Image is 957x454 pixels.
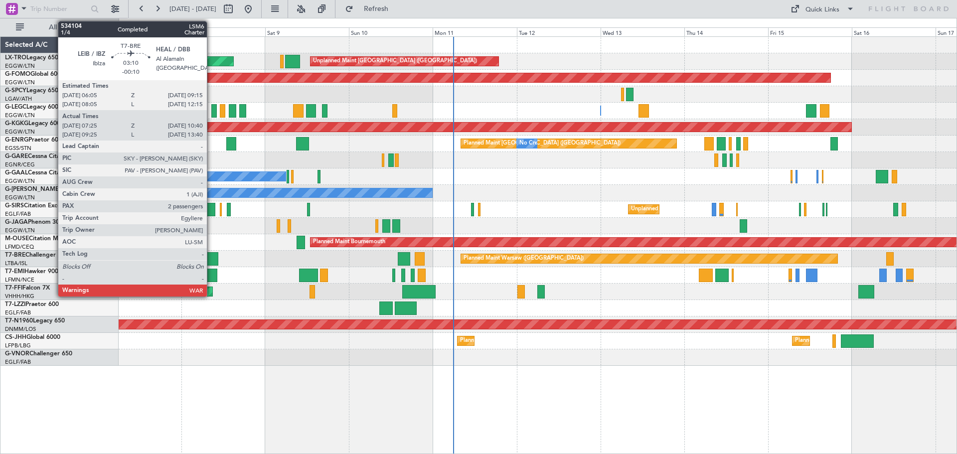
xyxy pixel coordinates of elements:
a: EGNR/CEG [5,161,35,168]
a: EGGW/LTN [5,227,35,234]
div: No Crew [519,136,542,151]
a: VHHH/HKG [5,293,34,300]
button: Quick Links [786,1,859,17]
span: All Aircraft [26,24,105,31]
a: M-OUSECitation Mustang [5,236,77,242]
span: G-VNOR [5,351,29,357]
button: All Aircraft [11,19,108,35]
span: [DATE] - [DATE] [169,4,216,13]
a: G-[PERSON_NAME]Cessna Citation XLS [5,186,116,192]
a: T7-LZZIPraetor 600 [5,302,59,307]
a: DNMM/LOS [5,325,36,333]
div: Quick Links [805,5,839,15]
span: G-GARE [5,153,28,159]
a: G-GAALCessna Citation XLS+ [5,170,87,176]
span: T7-FFI [5,285,22,291]
a: EGGW/LTN [5,128,35,136]
a: G-KGKGLegacy 600 [5,121,60,127]
a: EGLF/FAB [5,210,31,218]
div: Mon 11 [433,27,516,36]
div: [DATE] [121,20,138,28]
a: G-JAGAPhenom 300 [5,219,63,225]
span: G-GAAL [5,170,28,176]
a: G-LEGCLegacy 600 [5,104,58,110]
a: G-GARECessna Citation XLS+ [5,153,87,159]
a: EGGW/LTN [5,194,35,201]
span: G-FOMO [5,71,30,77]
a: EGGW/LTN [5,177,35,185]
div: Planned Maint Bournemouth [313,235,385,250]
a: G-SPCYLegacy 650 [5,88,58,94]
div: Planned Maint [GEOGRAPHIC_DATA] ([GEOGRAPHIC_DATA]) [464,136,621,151]
div: Sat 16 [852,27,936,36]
a: LX-TROLegacy 650 [5,55,58,61]
a: EGLF/FAB [5,358,31,366]
a: EGGW/LTN [5,112,35,119]
span: T7-N1960 [5,318,33,324]
span: G-SPCY [5,88,26,94]
div: Tue 12 [517,27,601,36]
a: G-SIRSCitation Excel [5,203,62,209]
span: G-KGKG [5,121,28,127]
span: G-SIRS [5,203,24,209]
a: EGGW/LTN [5,62,35,70]
div: Thu 7 [98,27,181,36]
span: G-[PERSON_NAME] [5,186,60,192]
a: LFMD/CEQ [5,243,34,251]
span: LX-TRO [5,55,26,61]
div: Fri 15 [768,27,852,36]
a: T7-N1960Legacy 650 [5,318,65,324]
a: LGAV/ATH [5,95,32,103]
div: Planned Maint Warsaw ([GEOGRAPHIC_DATA]) [464,251,584,266]
div: Sun 10 [349,27,433,36]
a: EGLF/FAB [5,309,31,316]
a: T7-BREChallenger 604 [5,252,68,258]
span: T7-BRE [5,252,25,258]
input: Trip Number [30,1,88,16]
a: LFMN/NCE [5,276,34,284]
span: CS-JHH [5,334,26,340]
a: G-ENRGPraetor 600 [5,137,62,143]
div: Planned Maint [GEOGRAPHIC_DATA] ([GEOGRAPHIC_DATA]) [460,333,617,348]
a: EGGW/LTN [5,79,35,86]
div: Wed 13 [601,27,684,36]
span: T7-LZZI [5,302,25,307]
div: Unplanned Maint [GEOGRAPHIC_DATA] ([GEOGRAPHIC_DATA]) [313,54,477,69]
a: EGSS/STN [5,145,31,152]
a: G-FOMOGlobal 6000 [5,71,64,77]
div: Planned Maint [GEOGRAPHIC_DATA] ([GEOGRAPHIC_DATA]) [795,333,952,348]
a: T7-FFIFalcon 7X [5,285,50,291]
span: Refresh [355,5,397,12]
button: Refresh [340,1,400,17]
a: LTBA/ISL [5,260,27,267]
a: CS-JHHGlobal 6000 [5,334,60,340]
span: M-OUSE [5,236,29,242]
a: LFPB/LBG [5,342,31,349]
div: Thu 14 [684,27,768,36]
div: Fri 8 [181,27,265,36]
div: Unplanned Maint [GEOGRAPHIC_DATA] ([GEOGRAPHIC_DATA]) [631,202,795,217]
span: G-ENRG [5,137,28,143]
span: T7-EMI [5,269,24,275]
a: G-VNORChallenger 650 [5,351,72,357]
div: Sat 9 [265,27,349,36]
span: G-LEGC [5,104,26,110]
span: G-JAGA [5,219,28,225]
a: T7-EMIHawker 900XP [5,269,66,275]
